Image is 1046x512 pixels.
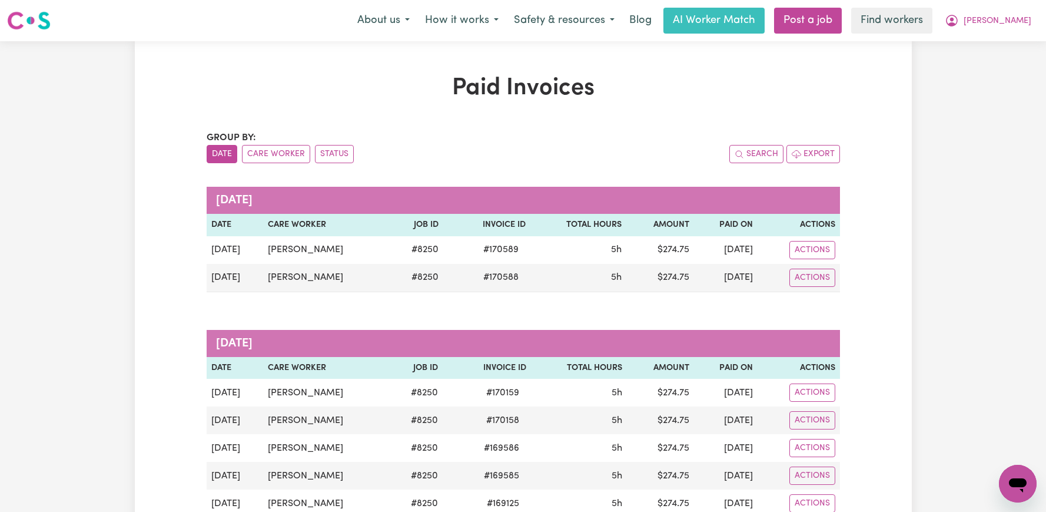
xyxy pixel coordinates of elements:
button: My Account [937,8,1039,33]
span: 5 hours [611,273,622,282]
td: [PERSON_NAME] [263,379,388,407]
span: 5 hours [611,245,622,255]
td: [DATE] [207,462,263,490]
td: [DATE] [207,264,263,292]
th: Job ID [389,214,443,236]
td: $ 274.75 [627,407,694,434]
td: # 8250 [388,379,443,407]
td: [PERSON_NAME] [263,407,388,434]
td: # 8250 [388,434,443,462]
span: 5 hours [612,388,622,398]
button: sort invoices by care worker [242,145,310,163]
span: 5 hours [612,444,622,453]
td: $ 274.75 [626,236,693,264]
caption: [DATE] [207,187,840,214]
td: [DATE] [694,407,758,434]
th: Care Worker [263,357,388,379]
span: 5 hours [612,499,622,508]
td: [DATE] [207,236,263,264]
a: AI Worker Match [663,8,765,34]
td: [DATE] [207,434,263,462]
iframe: Button to launch messaging window [999,465,1037,503]
th: Date [207,214,263,236]
td: [DATE] [207,379,263,407]
button: Search [729,145,783,163]
td: $ 274.75 [627,379,694,407]
button: Actions [789,411,835,430]
button: Actions [789,384,835,402]
span: # 170159 [479,386,526,400]
th: Paid On [694,357,758,379]
caption: [DATE] [207,330,840,357]
h1: Paid Invoices [207,74,840,103]
button: Export [786,145,840,163]
span: # 170589 [476,243,526,257]
th: Actions [758,357,839,379]
td: $ 274.75 [626,264,693,292]
th: Actions [758,214,840,236]
span: 5 hours [612,416,622,425]
td: [PERSON_NAME] [263,462,388,490]
td: $ 274.75 [627,462,694,490]
button: How it works [417,8,506,33]
td: [PERSON_NAME] [263,236,389,264]
td: [DATE] [694,264,758,292]
img: Careseekers logo [7,10,51,31]
button: Actions [789,269,835,287]
th: Total Hours [530,214,626,236]
button: Actions [789,439,835,457]
th: Total Hours [531,357,627,379]
button: Actions [789,467,835,485]
td: # 8250 [389,264,443,292]
th: Care Worker [263,214,389,236]
th: Amount [626,214,693,236]
button: About us [350,8,417,33]
td: [PERSON_NAME] [263,434,388,462]
td: [PERSON_NAME] [263,264,389,292]
td: [DATE] [207,407,263,434]
th: Paid On [694,214,758,236]
span: [PERSON_NAME] [964,15,1031,28]
a: Blog [622,8,659,34]
th: Job ID [388,357,443,379]
th: Invoice ID [443,214,530,236]
button: Safety & resources [506,8,622,33]
a: Post a job [774,8,842,34]
button: Actions [789,241,835,259]
a: Find workers [851,8,932,34]
td: # 8250 [388,462,443,490]
span: 5 hours [612,471,622,481]
th: Date [207,357,263,379]
th: Amount [627,357,694,379]
span: Group by: [207,133,256,143]
span: # 169585 [477,469,526,483]
button: sort invoices by paid status [315,145,354,163]
th: Invoice ID [443,357,531,379]
span: # 169586 [477,441,526,455]
td: [DATE] [694,379,758,407]
td: [DATE] [694,434,758,462]
span: # 169125 [480,497,526,511]
td: $ 274.75 [627,434,694,462]
a: Careseekers logo [7,7,51,34]
td: # 8250 [389,236,443,264]
button: sort invoices by date [207,145,237,163]
td: # 8250 [388,407,443,434]
span: # 170588 [476,270,526,285]
span: # 170158 [479,414,526,428]
td: [DATE] [694,236,758,264]
td: [DATE] [694,462,758,490]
